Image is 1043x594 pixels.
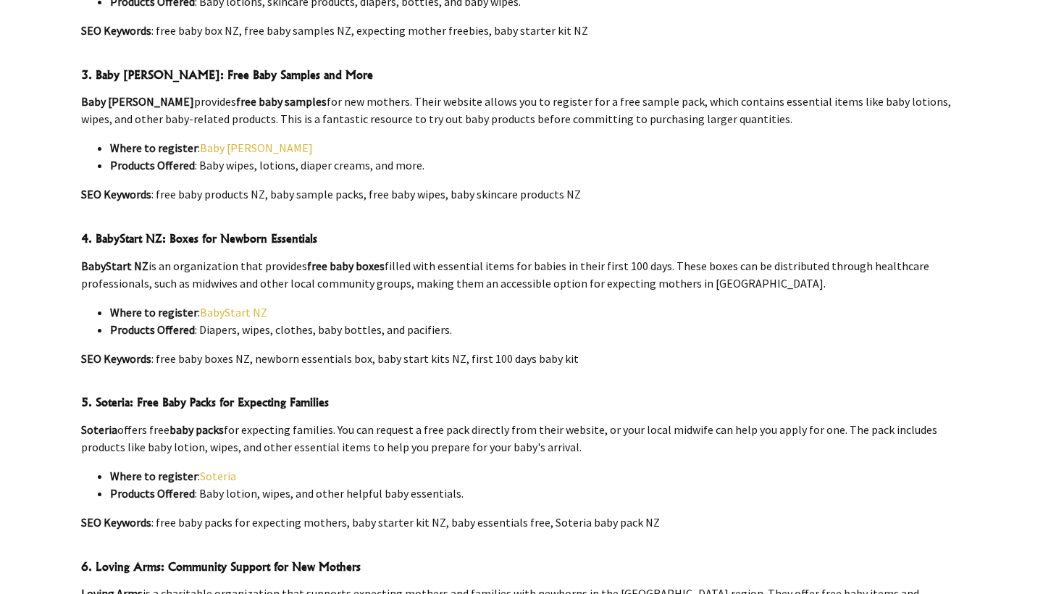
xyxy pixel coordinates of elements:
strong: Where to register [110,141,198,155]
p: is an organization that provides filled with essential items for babies in their first 100 days. ... [81,257,962,292]
li: : [110,467,962,485]
strong: Baby [PERSON_NAME] [81,94,194,109]
p: : free baby packs for expecting mothers, baby starter kit NZ, baby essentials free, Soteria baby ... [81,514,962,531]
strong: BabyStart NZ [81,259,148,273]
strong: SEO Keywords [81,23,151,38]
li: : [110,139,962,156]
p: offers free for expecting families. You can request a free pack directly from their website, or y... [81,421,962,456]
strong: free baby boxes [307,259,385,273]
strong: baby packs [169,422,224,437]
p: : free baby boxes NZ, newborn essentials box, baby start kits NZ, first 100 days baby kit [81,350,962,367]
strong: Where to register [110,469,198,483]
strong: 4. BabyStart NZ: Boxes for Newborn Essentials [81,231,317,246]
p: : free baby products NZ, baby sample packs, free baby wipes, baby skincare products NZ [81,185,962,203]
strong: Soteria [81,422,117,437]
strong: Products Offered [110,322,195,337]
strong: SEO Keywords [81,187,151,201]
strong: SEO Keywords [81,351,151,366]
a: BabyStart NZ [200,305,267,319]
strong: 6. Loving Arms: Community Support for New Mothers [81,559,361,574]
a: Soteria [200,469,236,483]
strong: Where to register [110,305,198,319]
li: : Baby lotion, wipes, and other helpful baby essentials. [110,485,962,502]
strong: SEO Keywords [81,515,151,530]
li: : [110,304,962,321]
strong: 5. Soteria: Free Baby Packs for Expecting Families [81,395,329,409]
a: Baby [PERSON_NAME] [200,141,313,155]
strong: 3. Baby [PERSON_NAME]: Free Baby Samples and More [81,67,373,82]
li: : Baby wipes, lotions, diaper creams, and more. [110,156,962,174]
strong: Products Offered [110,486,195,501]
li: : Diapers, wipes, clothes, baby bottles, and pacifiers. [110,321,962,338]
p: : free baby box NZ, free baby samples NZ, expecting mother freebies, baby starter kit NZ [81,22,962,39]
p: provides for new mothers. Their website allows you to register for a free sample pack, which cont... [81,93,962,127]
strong: Products Offered [110,158,195,172]
strong: free baby samples [236,94,327,109]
